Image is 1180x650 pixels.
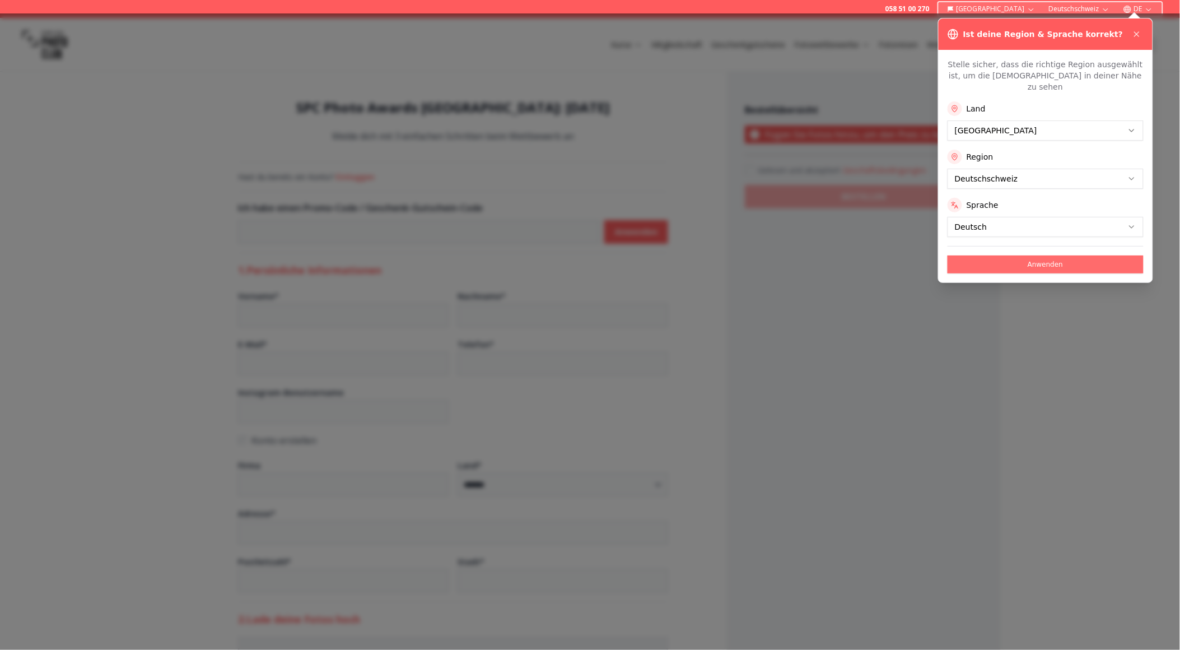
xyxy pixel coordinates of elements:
[967,103,986,114] label: Land
[948,59,1144,92] p: Stelle sicher, dass die richtige Region ausgewählt ist, um die [DEMOGRAPHIC_DATA] in deiner Nähe ...
[948,256,1144,273] button: Anwenden
[967,151,994,162] label: Region
[1044,2,1114,16] button: Deutschschweiz
[967,199,999,211] label: Sprache
[1119,2,1158,16] button: DE
[885,4,930,13] a: 058 51 00 270
[963,29,1123,40] h3: Ist deine Region & Sprache korrekt?
[943,2,1040,16] button: [GEOGRAPHIC_DATA]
